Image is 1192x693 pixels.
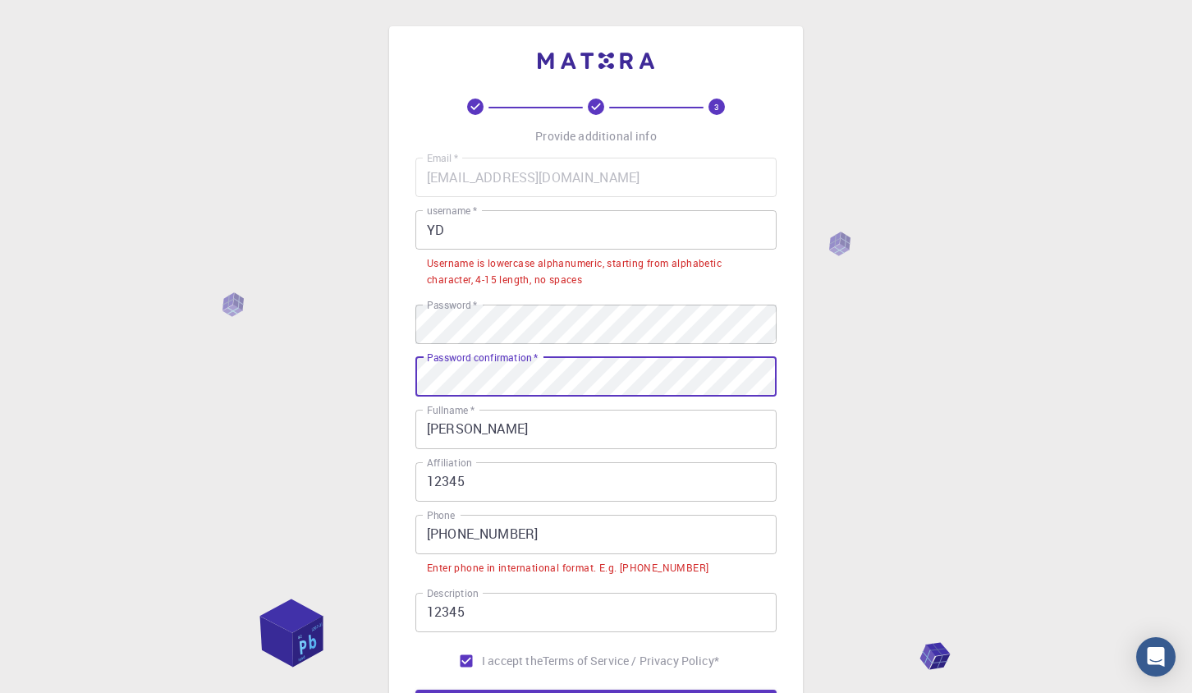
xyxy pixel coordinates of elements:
[535,128,656,145] p: Provide additional info
[427,255,765,288] div: Username is lowercase alphanumeric, starting from alphabetic character, 4-15 length, no spaces
[427,560,708,576] div: Enter phone in international format. E.g. [PHONE_NUMBER]
[714,101,719,112] text: 3
[427,151,458,165] label: Email
[427,204,477,218] label: username
[427,586,479,600] label: Description
[427,351,538,365] label: Password confirmation
[482,653,543,669] span: I accept the
[1136,637,1176,677] div: Open Intercom Messenger
[427,456,471,470] label: Affiliation
[427,403,475,417] label: Fullname
[427,298,477,312] label: Password
[543,653,719,669] p: Terms of Service / Privacy Policy *
[543,653,719,669] a: Terms of Service / Privacy Policy*
[427,508,455,522] label: Phone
